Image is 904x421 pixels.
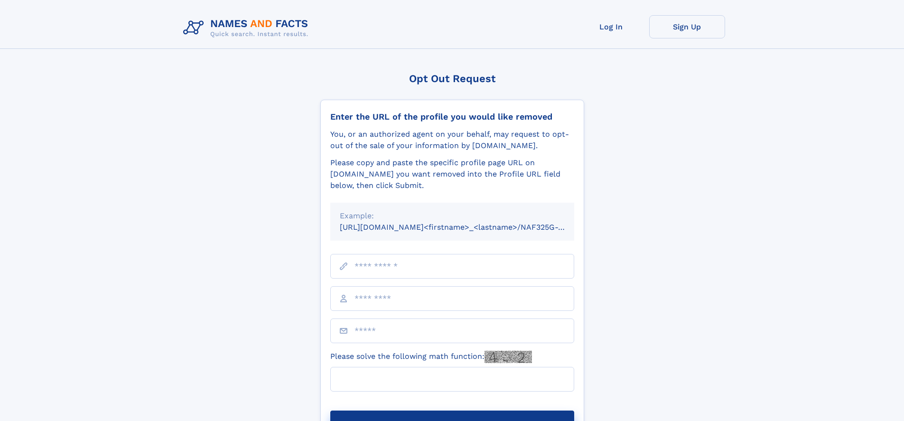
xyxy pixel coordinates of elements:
[330,157,574,191] div: Please copy and paste the specific profile page URL on [DOMAIN_NAME] you want removed into the Pr...
[179,15,316,41] img: Logo Names and Facts
[340,210,565,222] div: Example:
[649,15,725,38] a: Sign Up
[330,112,574,122] div: Enter the URL of the profile you would like removed
[320,73,584,84] div: Opt Out Request
[573,15,649,38] a: Log In
[340,223,592,232] small: [URL][DOMAIN_NAME]<firstname>_<lastname>/NAF325G-xxxxxxxx
[330,351,532,363] label: Please solve the following math function:
[330,129,574,151] div: You, or an authorized agent on your behalf, may request to opt-out of the sale of your informatio...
